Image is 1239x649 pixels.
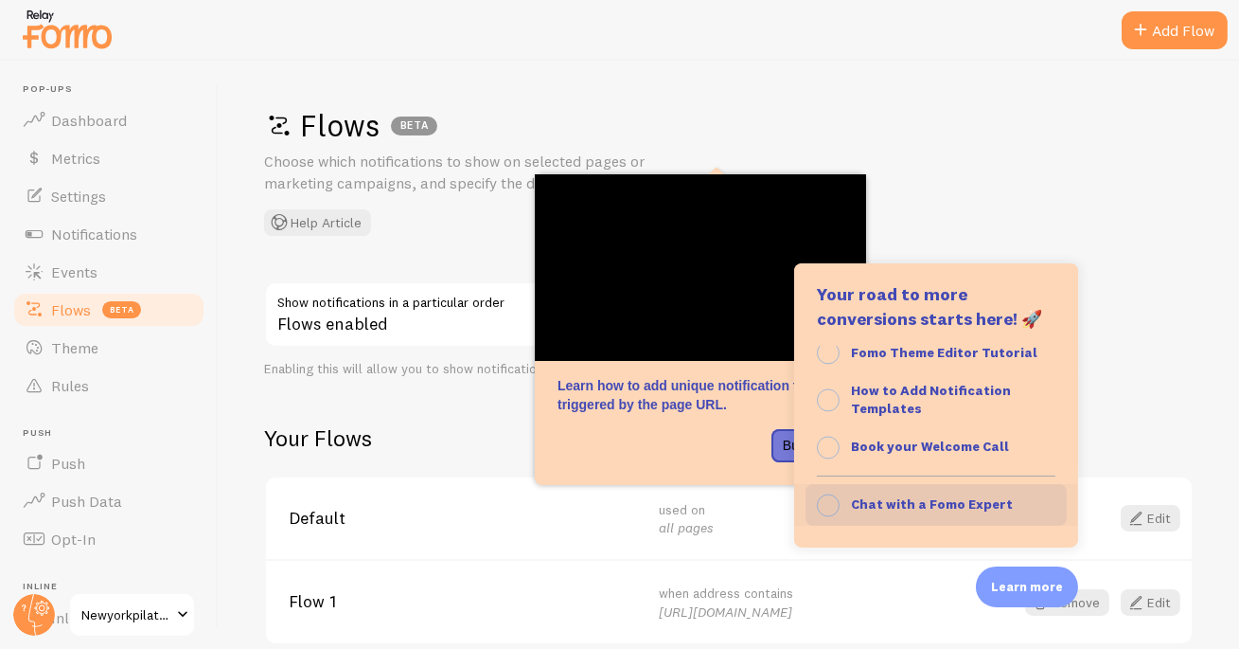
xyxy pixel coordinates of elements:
a: Push Data [11,482,206,520]
strong: Fomo Theme Editor Tutorial [851,344,1037,361]
span: used on [659,501,714,536]
div: Flows enabled [264,281,832,351]
a: Push [11,444,206,482]
span: Push [23,427,206,440]
button: Fomo Theme Editor Tutorial [794,333,1078,374]
span: Metrics [51,149,100,168]
span: beta [102,301,141,318]
span: Theme [51,338,98,357]
span: Push [51,454,85,473]
a: Book your Welcome Call [794,426,1078,468]
a: Newyorkpilates [68,592,196,638]
a: How to Add Notification Templates [794,374,1078,426]
span: when address contains [659,585,793,620]
strong: Book your Welcome Call [851,438,1009,455]
p: Learn more [991,578,1063,596]
span: Notifications [51,225,137,243]
span: Opt-In [51,530,96,549]
div: Enabling this will allow you to show notifications in a particular order [264,361,832,378]
p: Learn how to add unique notification flows triggered by the page URL. [558,376,843,414]
a: Settings [11,177,206,215]
a: Edit [1121,589,1180,616]
span: Inline [23,581,206,593]
span: Default [289,510,636,527]
a: Dashboard [11,101,206,139]
button: Chat with a Fomo Expert [794,484,1078,526]
strong: Chat with a Fomo Expert [851,496,1013,513]
a: Edit [1121,505,1180,532]
div: Learn more [976,567,1078,607]
span: Rules [51,376,89,395]
button: Button 1 [771,429,843,463]
h2: Your Flows [264,424,1194,453]
a: Flows beta [11,291,206,329]
span: Flows [51,300,91,319]
strong: How to Add Notification Templates [851,382,1011,418]
span: Events [51,262,97,281]
div: BETA [391,117,437,135]
a: Metrics [11,139,206,177]
span: Dashboard [51,111,127,130]
a: Opt-In [11,520,206,558]
span: Pop-ups [23,83,206,96]
a: Theme [11,329,206,367]
span: Newyorkpilates [81,604,171,626]
p: Your road to more conversions starts here! 🚀 [817,282,1055,331]
a: Rules [11,367,206,405]
span: Flow 1 [289,593,636,610]
span: Settings [51,187,106,206]
em: [URL][DOMAIN_NAME] [659,604,792,621]
em: all pages [659,519,714,536]
img: fomo-relay-logo-orange.svg [20,5,115,53]
h1: Flows [264,106,1182,145]
p: Choose which notifications to show on selected pages or marketing campaigns, and specify the disp... [264,151,718,194]
div: Learn more [794,263,1078,548]
a: Events [11,253,206,291]
a: Notifications [11,215,206,253]
button: Help Article [264,209,371,236]
span: Push Data [51,492,122,511]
